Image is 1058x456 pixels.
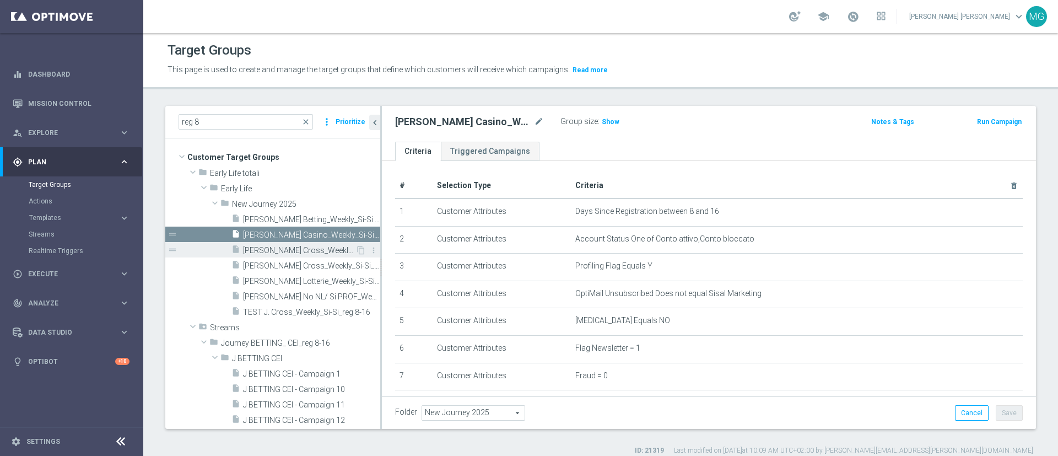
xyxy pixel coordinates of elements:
button: play_circle_outline Execute keyboard_arrow_right [12,270,130,278]
a: Streams [29,230,115,239]
span: close [301,117,310,126]
td: Customer Attributes [433,226,571,254]
h2: [PERSON_NAME] Casino_Weekly_Si-Si- reg 8-16 [395,115,532,128]
i: insert_drive_file [231,307,240,319]
button: Data Studio keyboard_arrow_right [12,328,130,337]
span: J BETTING CEI - Campaign 1 [243,369,380,379]
span: keyboard_arrow_down [1013,10,1025,23]
div: Streams [29,226,142,243]
span: Show [602,118,619,126]
button: Run Campaign [976,116,1023,128]
span: Account Status One of Conto attivo,Conto bloccato [575,234,754,244]
button: Notes & Tags [870,116,915,128]
label: Folder [395,407,417,417]
td: Customer Attributes [433,254,571,281]
th: Selection Type [433,173,571,199]
td: 4 [395,281,433,308]
span: school [817,10,829,23]
div: Templates keyboard_arrow_right [29,213,130,222]
span: Early Life [221,184,380,194]
td: Customer Attributes [433,308,571,336]
i: keyboard_arrow_right [119,327,129,337]
span: Execute [28,271,119,277]
i: insert_drive_file [231,260,240,273]
div: Optibot [13,347,129,376]
button: equalizer Dashboard [12,70,130,79]
button: Save [996,405,1023,421]
div: Target Groups [29,176,142,193]
a: Mission Control [28,89,129,118]
span: Plan [28,159,119,165]
span: Customer Target Groups [187,149,380,165]
td: 3 [395,254,433,281]
i: gps_fixed [13,157,23,167]
label: Last modified on [DATE] at 10:09 AM UTC+02:00 by [PERSON_NAME][EMAIL_ADDRESS][PERSON_NAME][DOMAIN... [674,446,1033,455]
i: equalizer [13,69,23,79]
i: Duplicate Target group [357,246,365,255]
td: Customer Attributes [433,199,571,226]
i: keyboard_arrow_right [119,157,129,167]
div: MG [1026,6,1047,27]
span: J BETTING CEI - Campaign 12 [243,416,380,425]
span: J. Casino_Weekly_Si-Si- reg 8-16 [243,230,380,240]
span: [MEDICAL_DATA] Equals NO [575,316,670,325]
td: 6 [395,335,433,363]
i: keyboard_arrow_right [119,298,129,308]
i: settings [11,437,21,447]
span: New Journey 2025 [232,200,380,209]
label: ID: 21319 [635,446,664,455]
span: Criteria [575,181,603,190]
td: Customer Attributes [433,390,571,418]
div: Execute [13,269,119,279]
button: gps_fixed Plan keyboard_arrow_right [12,158,130,167]
i: person_search [13,128,23,138]
span: Flag Newsletter = 1 [575,344,640,353]
div: Plan [13,157,119,167]
i: folder [220,353,229,366]
span: TEST J. Cross_Weekly_Si-Si_reg 8-16 [243,308,380,317]
i: folder [198,168,207,180]
div: track_changes Analyze keyboard_arrow_right [12,299,130,308]
div: Realtime Triggers [29,243,142,259]
i: mode_edit [534,115,544,128]
span: OptiMail Unsubscribed Does not equal Sisal Marketing [575,289,762,298]
span: J. Cross_Weekly_Si-Si_reg 8-16 [243,261,380,271]
span: J BETTING CEI [232,354,380,363]
i: more_vert [369,246,378,255]
i: track_changes [13,298,23,308]
button: person_search Explore keyboard_arrow_right [12,128,130,137]
i: folder [220,199,229,211]
i: folder [209,337,218,350]
h1: Target Groups [168,42,251,58]
i: insert_drive_file [231,214,240,227]
i: insert_drive_file [231,368,240,381]
td: 8 [395,390,433,418]
i: insert_drive_file [231,245,240,257]
i: folder [209,183,218,196]
div: Templates [29,210,142,226]
span: Explore [28,130,119,136]
td: Customer Attributes [433,335,571,363]
i: insert_drive_file [231,229,240,242]
span: J. No NL/ Si PROF_Weekly_reg 8-16 [243,292,380,302]
i: more_vert [321,114,332,130]
button: Cancel [955,405,989,421]
td: Customer Attributes [433,281,571,308]
a: Criteria [395,142,441,161]
a: Settings [26,438,60,445]
a: Triggered Campaigns [441,142,539,161]
div: +10 [115,358,129,365]
div: Dashboard [13,60,129,89]
span: Profiling Flag Equals Y [575,261,652,271]
a: Dashboard [28,60,129,89]
a: Actions [29,197,115,206]
td: 5 [395,308,433,336]
button: Prioritize [334,115,367,130]
div: Templates [29,214,119,221]
i: insert_drive_file [231,276,240,288]
span: Analyze [28,300,119,307]
i: insert_drive_file [231,415,240,427]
